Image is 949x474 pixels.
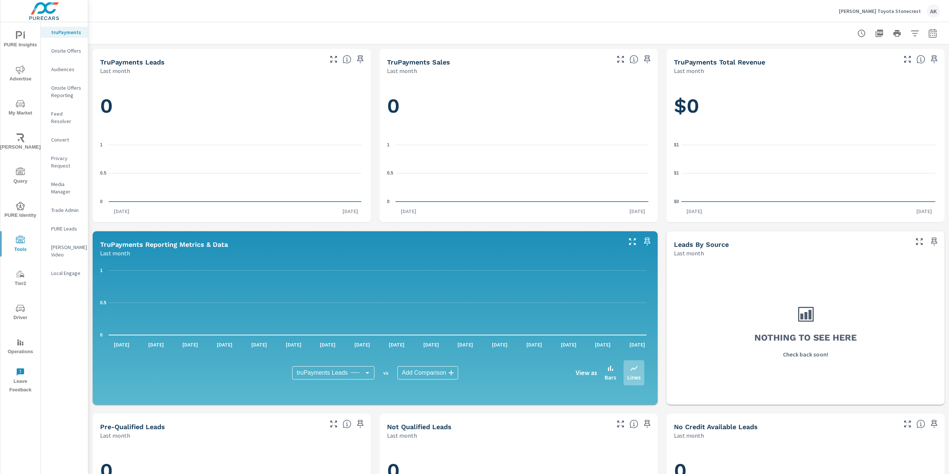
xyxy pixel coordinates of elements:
[674,423,758,431] h5: No Credit Available Leads
[100,170,106,176] text: 0.5
[297,369,348,377] span: truPayments Leads
[349,341,375,348] p: [DATE]
[41,134,88,145] div: Convert
[3,65,38,83] span: Advertise
[100,332,103,338] text: 0
[109,208,135,215] p: [DATE]
[41,205,88,216] div: Trade Admin
[418,341,444,348] p: [DATE]
[627,373,641,382] p: Lines
[100,300,106,305] text: 0.5
[41,179,88,197] div: Media Manager
[41,268,88,279] div: Local Engage
[3,270,38,288] span: Tier2
[839,8,921,14] p: [PERSON_NAME] Toyota Stonecrest
[100,93,363,119] h1: 0
[100,142,103,147] text: 1
[674,431,704,440] p: Last month
[3,133,38,152] span: [PERSON_NAME]
[907,26,922,41] button: Apply Filters
[384,341,410,348] p: [DATE]
[41,64,88,75] div: Audiences
[246,341,272,348] p: [DATE]
[281,341,307,348] p: [DATE]
[100,249,130,258] p: Last month
[51,136,82,143] p: Convert
[605,373,616,382] p: Bars
[387,170,393,176] text: 0.5
[783,350,828,359] p: Check back soon!
[615,53,626,65] button: Make Fullscreen
[387,199,390,204] text: 0
[902,418,913,430] button: Make Fullscreen
[354,53,366,65] span: Save this to your personalized report
[51,206,82,214] p: Trade Admin
[902,53,913,65] button: Make Fullscreen
[51,110,82,125] p: Feed Resolver
[576,369,597,377] h6: View as
[674,199,679,204] text: $0
[397,366,458,379] div: Add Comparison
[328,53,340,65] button: Make Fullscreen
[41,82,88,101] div: Onsite Offers Reporting
[41,27,88,38] div: truPayments
[337,208,363,215] p: [DATE]
[674,58,765,66] h5: truPayments Total Revenue
[328,418,340,430] button: Make Fullscreen
[41,223,88,234] div: PURE Leads
[674,241,729,248] h5: Leads By Source
[641,53,653,65] span: Save this to your personalized report
[3,168,38,186] span: Query
[3,304,38,322] span: Driver
[872,26,887,41] button: "Export Report to PDF"
[51,66,82,73] p: Audiences
[615,418,626,430] button: Make Fullscreen
[100,66,130,75] p: Last month
[387,58,450,66] h5: truPayments Sales
[100,268,103,273] text: 1
[100,431,130,440] p: Last month
[556,341,582,348] p: [DATE]
[387,142,390,147] text: 1
[343,420,351,428] span: A basic review has been done and approved the credit worthiness of the lead by the configured cre...
[629,55,638,64] span: Number of sales matched to a truPayments lead. [Source: This data is sourced from the dealer's DM...
[3,202,38,220] span: PURE Identity
[3,99,38,117] span: My Market
[3,368,38,394] span: Leave Feedback
[387,431,417,440] p: Last month
[590,341,616,348] p: [DATE]
[143,341,169,348] p: [DATE]
[641,418,653,430] span: Save this to your personalized report
[51,47,82,54] p: Onsite Offers
[624,341,650,348] p: [DATE]
[674,249,704,258] p: Last month
[452,341,478,348] p: [DATE]
[928,418,940,430] span: Save this to your personalized report
[916,420,925,428] span: A lead that has been submitted but has not gone through the credit application process.
[51,180,82,195] p: Media Manager
[487,341,513,348] p: [DATE]
[387,93,650,119] h1: 0
[681,208,707,215] p: [DATE]
[624,208,650,215] p: [DATE]
[51,243,82,258] p: [PERSON_NAME] Video
[754,331,857,344] h3: Nothing to see here
[41,108,88,127] div: Feed Resolver
[674,142,679,147] text: $1
[925,26,940,41] button: Select Date Range
[51,155,82,169] p: Privacy Request
[913,236,925,248] button: Make Fullscreen
[916,55,925,64] span: Total revenue from sales matched to a truPayments lead. [Source: This data is sourced from the de...
[343,55,351,64] span: The number of truPayments leads.
[3,31,38,49] span: PURE Insights
[674,66,704,75] p: Last month
[911,208,937,215] p: [DATE]
[928,236,940,248] span: Save this to your personalized report
[100,241,228,248] h5: truPayments Reporting Metrics & Data
[402,369,446,377] span: Add Comparison
[374,369,397,376] p: vs
[51,225,82,232] p: PURE Leads
[0,22,40,397] div: nav menu
[51,269,82,277] p: Local Engage
[3,236,38,254] span: Tools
